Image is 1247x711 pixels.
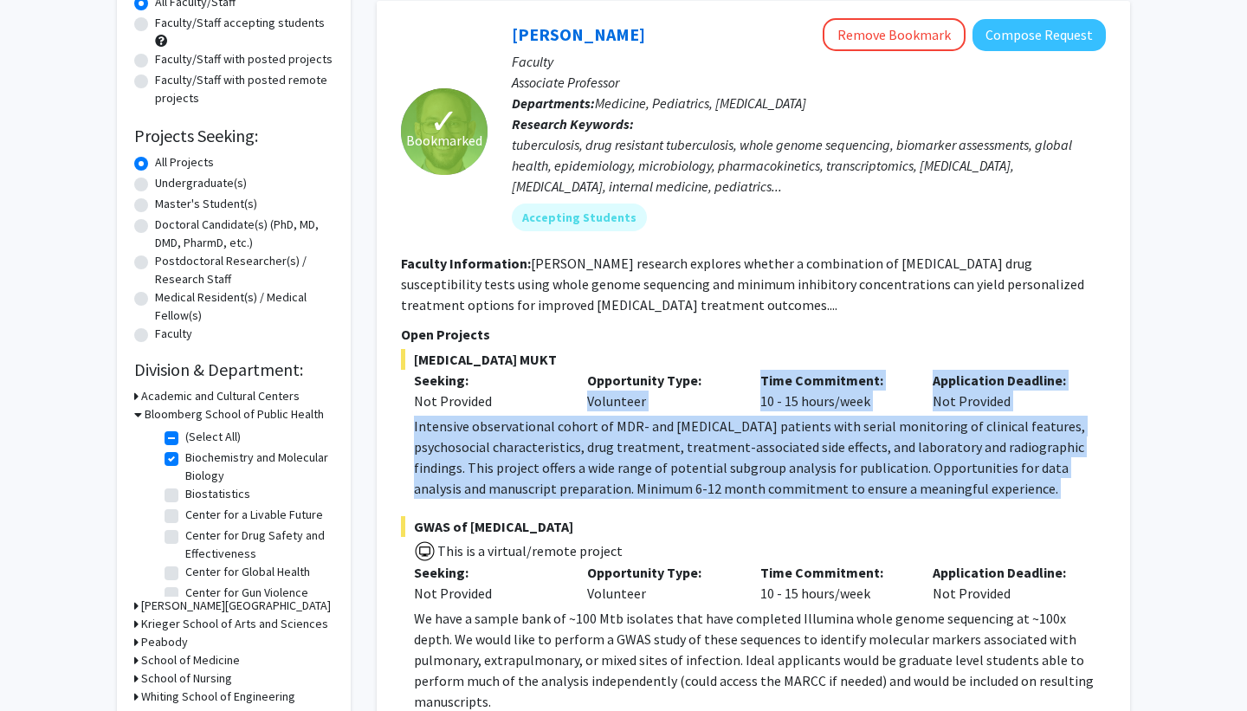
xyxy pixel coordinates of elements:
div: tuberculosis, drug resistant tuberculosis, whole genome sequencing, biomarker assessments, global... [512,134,1106,197]
div: Not Provided [414,391,561,411]
label: All Projects [155,153,214,171]
span: GWAS of [MEDICAL_DATA] [401,516,1106,537]
label: Faculty/Staff with posted projects [155,50,333,68]
p: Time Commitment: [760,562,908,583]
p: Application Deadline: [933,562,1080,583]
p: Seeking: [414,562,561,583]
label: Doctoral Candidate(s) (PhD, MD, DMD, PharmD, etc.) [155,216,333,252]
label: Faculty/Staff accepting students [155,14,325,32]
label: Biochemistry and Molecular Biology [185,449,329,485]
label: Master's Student(s) [155,195,257,213]
button: Compose Request to Jeffrey Tornheim [972,19,1106,51]
h3: Academic and Cultural Centers [141,387,300,405]
button: Remove Bookmark [823,18,966,51]
label: Faculty [155,325,192,343]
div: 10 - 15 hours/week [747,370,921,411]
span: ✓ [430,113,459,130]
div: Not Provided [920,562,1093,604]
p: Opportunity Type: [587,562,734,583]
div: 10 - 15 hours/week [747,562,921,604]
span: [MEDICAL_DATA] MUKT [401,349,1106,370]
mat-chip: Accepting Students [512,204,647,231]
h3: Krieger School of Arts and Sciences [141,615,328,633]
p: Application Deadline: [933,370,1080,391]
label: Undergraduate(s) [155,174,247,192]
fg-read-more: [PERSON_NAME] research explores whether a combination of [MEDICAL_DATA] drug susceptibility tests... [401,255,1084,313]
h3: [PERSON_NAME][GEOGRAPHIC_DATA] [141,597,331,615]
p: Seeking: [414,370,561,391]
label: Center for a Livable Future [185,506,323,524]
b: Research Keywords: [512,115,634,133]
div: Not Provided [414,583,561,604]
iframe: Chat [13,633,74,698]
label: Faculty/Staff with posted remote projects [155,71,333,107]
label: Center for Gun Violence Solutions [185,584,329,620]
label: Center for Drug Safety and Effectiveness [185,527,329,563]
label: (Select All) [185,428,241,446]
h2: Division & Department: [134,359,333,380]
h3: Whiting School of Engineering [141,688,295,706]
a: [PERSON_NAME] [512,23,645,45]
p: Opportunity Type: [587,370,734,391]
h3: Bloomberg School of Public Health [145,405,324,423]
label: Center for Global Health [185,563,310,581]
div: Not Provided [920,370,1093,411]
b: Departments: [512,94,595,112]
span: Medicine, Pediatrics, [MEDICAL_DATA] [595,94,806,112]
p: Time Commitment: [760,370,908,391]
b: Faculty Information: [401,255,531,272]
p: Associate Professor [512,72,1106,93]
p: Intensive observational cohort of MDR- and [MEDICAL_DATA] patients with serial monitoring of clin... [414,416,1106,499]
span: This is a virtual/remote project [436,542,623,559]
h3: School of Medicine [141,651,240,669]
h2: Projects Seeking: [134,126,333,146]
label: Postdoctoral Researcher(s) / Research Staff [155,252,333,288]
span: Bookmarked [406,130,482,151]
h3: School of Nursing [141,669,232,688]
div: Volunteer [574,562,747,604]
div: Volunteer [574,370,747,411]
label: Medical Resident(s) / Medical Fellow(s) [155,288,333,325]
p: Open Projects [401,324,1106,345]
h3: Peabody [141,633,188,651]
p: Faculty [512,51,1106,72]
label: Biostatistics [185,485,250,503]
